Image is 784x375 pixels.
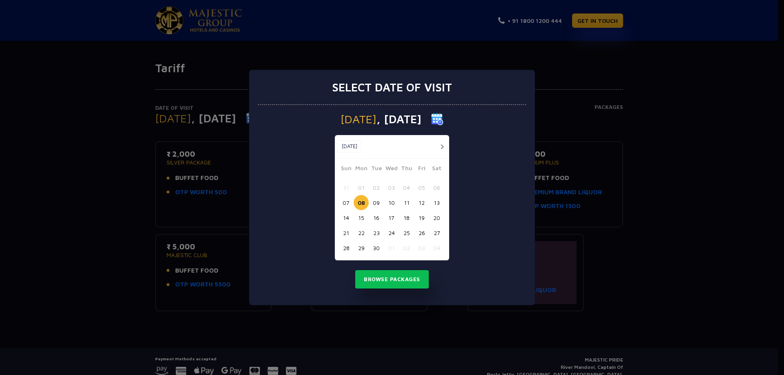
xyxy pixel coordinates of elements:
span: Sat [429,164,444,175]
button: 18 [399,210,414,225]
button: 01 [384,240,399,255]
span: , [DATE] [376,113,421,125]
button: 24 [384,225,399,240]
span: Fri [414,164,429,175]
button: 09 [369,195,384,210]
button: 12 [414,195,429,210]
button: [DATE] [337,140,362,153]
button: 07 [339,195,354,210]
button: Browse Packages [355,270,429,289]
button: 02 [369,180,384,195]
button: 01 [354,180,369,195]
button: 19 [414,210,429,225]
button: 10 [384,195,399,210]
button: 03 [414,240,429,255]
button: 30 [369,240,384,255]
button: 28 [339,240,354,255]
span: Thu [399,164,414,175]
button: 29 [354,240,369,255]
button: 17 [384,210,399,225]
span: Sun [339,164,354,175]
img: calender icon [431,113,443,125]
button: 08 [354,195,369,210]
button: 06 [429,180,444,195]
button: 31 [339,180,354,195]
button: 03 [384,180,399,195]
button: 11 [399,195,414,210]
button: 02 [399,240,414,255]
h3: Select date of visit [332,80,452,94]
button: 04 [429,240,444,255]
button: 16 [369,210,384,225]
button: 14 [339,210,354,225]
span: Tue [369,164,384,175]
button: 22 [354,225,369,240]
button: 05 [414,180,429,195]
button: 21 [339,225,354,240]
button: 13 [429,195,444,210]
button: 04 [399,180,414,195]
button: 27 [429,225,444,240]
button: 20 [429,210,444,225]
button: 26 [414,225,429,240]
button: 23 [369,225,384,240]
span: Mon [354,164,369,175]
button: 15 [354,210,369,225]
span: Wed [384,164,399,175]
button: 25 [399,225,414,240]
span: [DATE] [341,113,376,125]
